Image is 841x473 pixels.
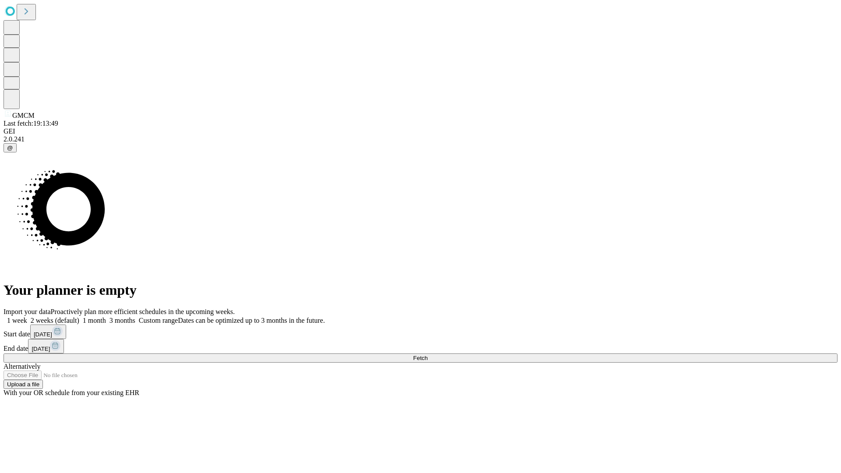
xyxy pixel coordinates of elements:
[34,331,52,338] span: [DATE]
[30,325,66,339] button: [DATE]
[28,339,64,353] button: [DATE]
[12,112,35,119] span: GMCM
[32,346,50,352] span: [DATE]
[51,308,235,315] span: Proactively plan more efficient schedules in the upcoming weeks.
[7,317,27,324] span: 1 week
[139,317,178,324] span: Custom range
[83,317,106,324] span: 1 month
[4,325,837,339] div: Start date
[4,120,58,127] span: Last fetch: 19:13:49
[4,380,43,389] button: Upload a file
[4,339,837,353] div: End date
[4,282,837,298] h1: Your planner is empty
[7,145,13,151] span: @
[4,143,17,152] button: @
[4,308,51,315] span: Import your data
[4,135,837,143] div: 2.0.241
[4,363,40,370] span: Alternatively
[110,317,135,324] span: 3 months
[4,389,139,396] span: With your OR schedule from your existing EHR
[178,317,325,324] span: Dates can be optimized up to 3 months in the future.
[413,355,428,361] span: Fetch
[4,353,837,363] button: Fetch
[31,317,79,324] span: 2 weeks (default)
[4,127,837,135] div: GEI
